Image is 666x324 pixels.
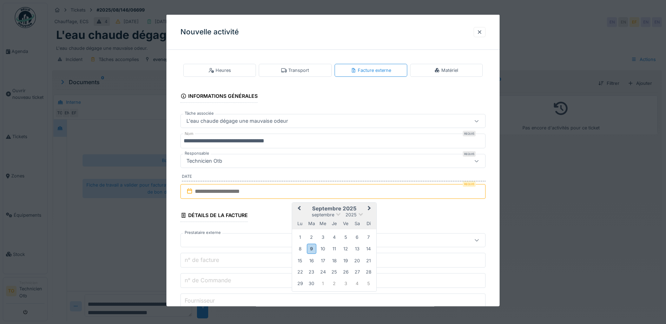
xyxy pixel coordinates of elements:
div: Choose lundi 8 septembre 2025 [295,244,305,254]
div: Requis [463,131,476,136]
div: Choose dimanche 14 septembre 2025 [364,244,373,254]
div: Heures [209,67,231,74]
div: Choose vendredi 5 septembre 2025 [341,232,350,242]
h3: Nouvelle activité [180,28,239,36]
div: Month septembre, 2025 [295,231,374,289]
div: Choose samedi 27 septembre 2025 [352,267,362,277]
div: Choose dimanche 7 septembre 2025 [364,232,373,242]
div: Choose samedi 13 septembre 2025 [352,244,362,254]
span: 2025 [345,212,357,217]
div: jeudi [330,218,339,228]
div: Choose lundi 15 septembre 2025 [295,256,305,265]
div: Choose mercredi 1 octobre 2025 [318,278,328,288]
button: Next Month [364,203,376,215]
h2: septembre 2025 [292,205,376,212]
label: Date [182,174,486,181]
div: Choose lundi 29 septembre 2025 [295,278,305,288]
div: lundi [295,218,305,228]
label: n° de Commande [183,276,232,284]
div: Technicien Otb [184,157,225,165]
div: Choose mardi 23 septembre 2025 [307,267,316,277]
div: Choose samedi 4 octobre 2025 [352,278,362,288]
div: vendredi [341,218,350,228]
label: n° de facture [183,256,220,264]
div: Choose jeudi 4 septembre 2025 [330,232,339,242]
div: Choose dimanche 5 octobre 2025 [364,278,373,288]
div: Informations générales [180,91,258,103]
div: Détails de la facture [180,210,248,222]
label: Nom [183,131,195,137]
div: Choose vendredi 26 septembre 2025 [341,267,350,277]
div: Choose mercredi 10 septembre 2025 [318,244,328,254]
div: Choose dimanche 28 septembre 2025 [364,267,373,277]
div: Choose vendredi 12 septembre 2025 [341,244,350,254]
div: Choose mercredi 17 septembre 2025 [318,256,328,265]
div: Choose mardi 30 septembre 2025 [307,278,316,288]
div: Choose jeudi 18 septembre 2025 [330,256,339,265]
label: Fournisseur [183,296,216,305]
div: Choose jeudi 25 septembre 2025 [330,267,339,277]
button: Previous Month [293,203,304,215]
div: Transport [281,67,309,74]
div: Choose lundi 1 septembre 2025 [295,232,305,242]
div: dimanche [364,218,373,228]
div: Choose vendredi 19 septembre 2025 [341,256,350,265]
div: Choose mardi 9 septembre 2025 [307,244,316,254]
div: Choose samedi 20 septembre 2025 [352,256,362,265]
div: L'eau chaude dégage une mauvaise odeur [184,117,291,125]
div: Matériel [434,67,458,74]
div: Choose mercredi 24 septembre 2025 [318,267,328,277]
div: Choose vendredi 3 octobre 2025 [341,278,350,288]
div: Choose jeudi 11 septembre 2025 [330,244,339,254]
div: Requis [463,151,476,157]
div: Choose samedi 6 septembre 2025 [352,232,362,242]
div: Requis [463,181,476,187]
div: Choose dimanche 21 septembre 2025 [364,256,373,265]
div: Choose jeudi 2 octobre 2025 [330,278,339,288]
div: mercredi [318,218,328,228]
label: Prestataire externe [183,230,222,236]
div: samedi [352,218,362,228]
div: mardi [307,218,316,228]
div: Choose mercredi 3 septembre 2025 [318,232,328,242]
label: Tâche associée [183,110,215,116]
div: Choose mardi 16 septembre 2025 [307,256,316,265]
span: septembre [312,212,334,217]
label: Responsable [183,150,211,156]
div: Facture externe [351,67,391,74]
div: Choose mardi 2 septembre 2025 [307,232,316,242]
div: Choose lundi 22 septembre 2025 [295,267,305,277]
